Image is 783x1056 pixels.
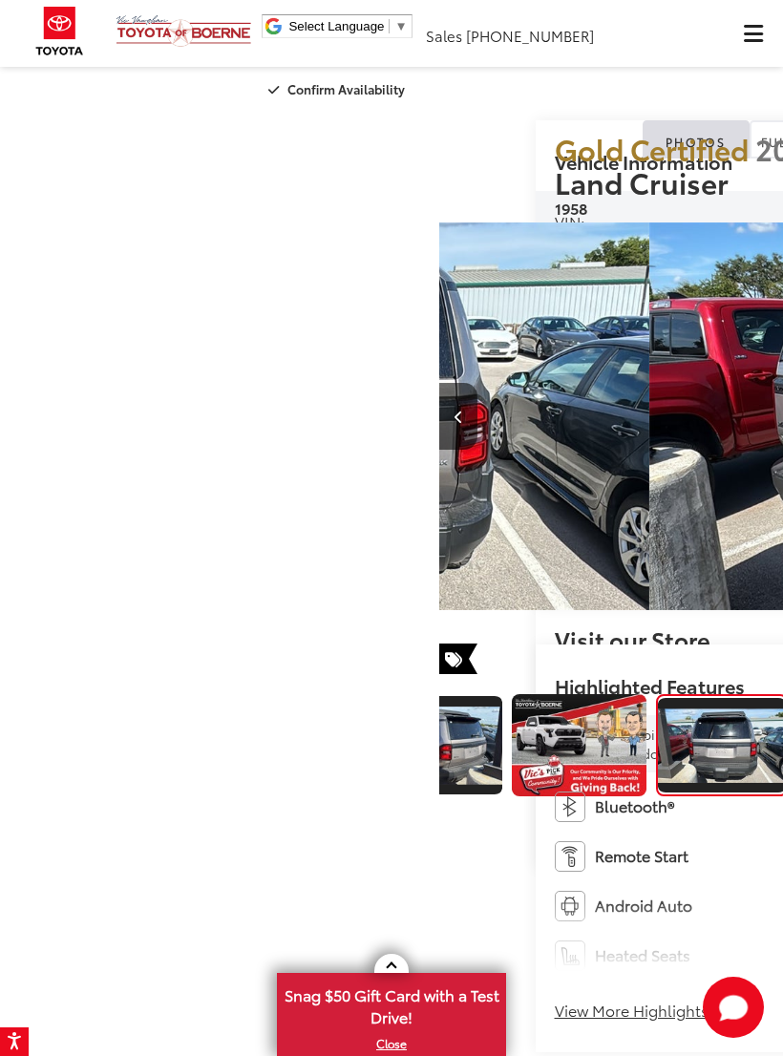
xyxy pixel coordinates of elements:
a: Photos [643,120,750,158]
span: Gold Certified [555,128,749,169]
svg: Start Chat [703,977,764,1038]
button: Confirm Availability [258,73,421,106]
a: Expand Photo 4 [512,694,647,796]
button: View More Highlights... [555,1000,723,1022]
span: Special [439,644,477,674]
span: Confirm Availability [287,80,405,97]
span: ▼ [394,19,407,33]
span: Sales [426,25,462,46]
span: Remote Start [595,845,688,867]
button: Toggle Chat Window [703,977,764,1038]
a: Select Language​ [288,19,407,33]
img: Bluetooth® [555,792,585,822]
img: Remote Start [555,841,585,872]
img: Vic Vaughan Toyota of Boerne [116,14,252,48]
span: 1958 [555,197,587,219]
span: Bluetooth® [595,795,674,817]
span: Select Language [288,19,384,33]
img: 2025 Toyota Land Cruiser 1958 [510,693,648,797]
span: [PHONE_NUMBER] [466,25,594,46]
img: Android Auto [555,891,585,921]
button: Previous image [439,383,477,450]
span: Snag $50 Gift Card with a Test Drive! [279,975,504,1033]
